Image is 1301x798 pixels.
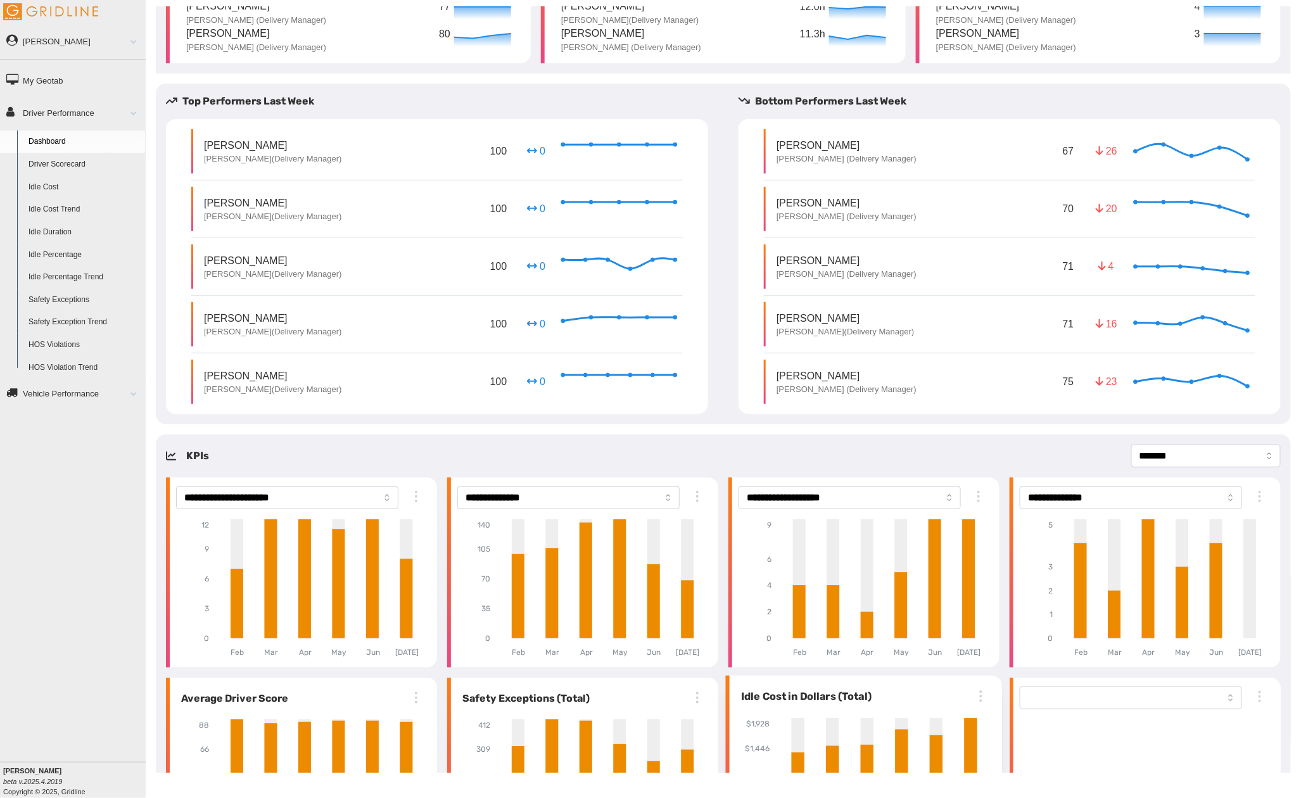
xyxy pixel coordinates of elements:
[777,253,917,268] p: [PERSON_NAME]
[485,634,490,643] tspan: 0
[488,314,510,334] p: 100
[512,649,525,657] tspan: Feb
[777,326,914,338] p: [PERSON_NAME](Delivery Manager)
[1096,374,1116,389] p: 23
[204,311,341,326] p: [PERSON_NAME]
[936,42,1076,53] p: [PERSON_NAME] (Delivery Manager)
[205,604,209,613] tspan: 3
[204,269,341,280] p: [PERSON_NAME](Delivery Manager)
[1048,586,1053,595] tspan: 2
[457,691,590,706] h6: Safety Exceptions (Total)
[777,211,917,222] p: [PERSON_NAME] (Delivery Manager)
[1096,317,1116,331] p: 16
[777,384,917,395] p: [PERSON_NAME] (Delivery Manager)
[478,545,490,554] tspan: 105
[199,721,209,730] tspan: 88
[936,15,1076,26] p: [PERSON_NAME] (Delivery Manager)
[204,384,341,395] p: [PERSON_NAME](Delivery Manager)
[205,545,209,554] tspan: 9
[1060,199,1077,218] p: 70
[23,334,146,357] a: HOS Violations
[739,94,1291,109] h5: Bottom Performers Last Week
[1074,649,1088,657] tspan: Feb
[166,94,718,109] h5: Top Performers Last Week
[767,607,771,616] tspan: 2
[186,42,326,53] p: [PERSON_NAME] (Delivery Manager)
[929,649,942,657] tspan: Jun
[958,649,981,657] tspan: [DATE]
[488,372,510,391] p: 100
[1096,201,1116,216] p: 20
[746,720,770,729] tspan: $1,928
[827,649,841,657] tspan: Mar
[231,649,244,657] tspan: Feb
[481,574,490,583] tspan: 70
[745,745,770,754] tspan: $1,446
[777,269,917,280] p: [PERSON_NAME] (Delivery Manager)
[526,144,547,158] p: 0
[23,289,146,312] a: Safety Exceptions
[777,196,917,210] p: [PERSON_NAME]
[1096,259,1116,274] p: 4
[186,26,326,42] p: [PERSON_NAME]
[545,649,559,657] tspan: Mar
[23,266,146,289] a: Idle Percentage Trend
[23,244,146,267] a: Idle Percentage
[647,649,661,657] tspan: Jun
[1239,649,1262,657] tspan: [DATE]
[526,259,547,274] p: 0
[176,691,288,706] h6: Average Driver Score
[3,778,62,785] i: beta v.2025.4.2019
[1195,27,1201,42] p: 3
[186,15,326,26] p: [PERSON_NAME] (Delivery Manager)
[331,649,346,657] tspan: May
[23,221,146,244] a: Idle Duration
[1210,649,1224,657] tspan: Jun
[793,649,806,657] tspan: Feb
[777,311,914,326] p: [PERSON_NAME]
[3,3,98,20] img: Gridline
[676,649,700,657] tspan: [DATE]
[201,521,209,529] tspan: 12
[366,649,380,657] tspan: Jun
[488,141,510,161] p: 100
[777,153,917,165] p: [PERSON_NAME] (Delivery Manager)
[767,521,771,529] tspan: 9
[395,649,419,657] tspan: [DATE]
[1108,649,1122,657] tspan: Mar
[204,153,341,165] p: [PERSON_NAME](Delivery Manager)
[23,176,146,199] a: Idle Cost
[3,767,61,775] b: [PERSON_NAME]
[894,649,909,657] tspan: May
[561,15,699,26] p: [PERSON_NAME](Delivery Manager)
[766,634,771,643] tspan: 0
[861,649,874,657] tspan: Apr
[526,201,547,216] p: 0
[767,555,771,564] tspan: 6
[23,153,146,176] a: Driver Scorecard
[488,199,510,218] p: 100
[1048,521,1053,529] tspan: 5
[1096,144,1116,158] p: 26
[299,649,312,657] tspan: Apr
[200,745,209,754] tspan: 66
[1060,141,1077,161] p: 67
[264,649,278,657] tspan: Mar
[1050,611,1053,619] tspan: 1
[1143,649,1155,657] tspan: Apr
[476,745,490,754] tspan: 309
[186,448,209,464] h5: KPIs
[612,649,628,657] tspan: May
[777,369,917,383] p: [PERSON_NAME]
[204,634,209,643] tspan: 0
[1060,372,1077,391] p: 75
[488,256,510,276] p: 100
[936,26,1076,42] p: [PERSON_NAME]
[23,357,146,379] a: HOS Violation Trend
[561,26,701,42] p: [PERSON_NAME]
[561,42,701,53] p: [PERSON_NAME] (Delivery Manager)
[736,690,872,705] h6: Idle Cost in Dollars (Total)
[204,369,341,383] p: [PERSON_NAME]
[526,317,547,331] p: 0
[777,138,917,153] p: [PERSON_NAME]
